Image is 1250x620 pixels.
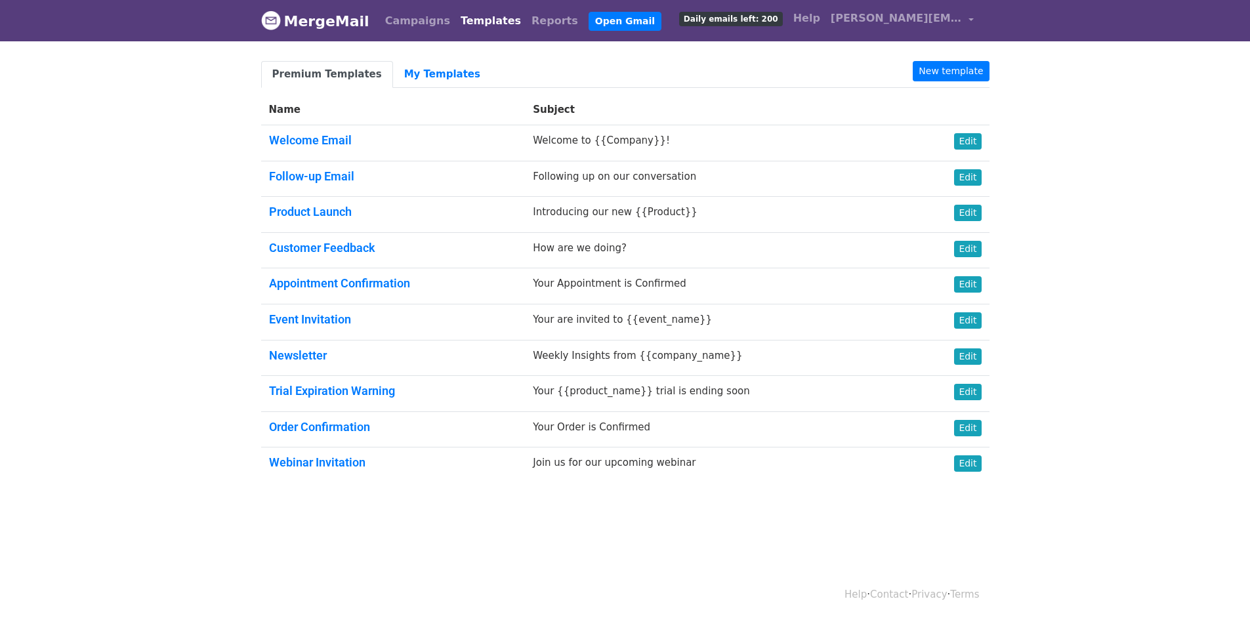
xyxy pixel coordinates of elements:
a: Edit [954,205,981,221]
a: New template [913,61,989,81]
a: Terms [950,589,979,600]
a: Newsletter [269,348,327,362]
a: Edit [954,312,981,329]
a: My Templates [393,61,491,88]
a: Premium Templates [261,61,393,88]
td: How are we doing? [525,232,917,268]
td: Introducing our new {{Product}} [525,197,917,233]
a: Edit [954,455,981,472]
th: Subject [525,94,917,125]
a: Edit [954,276,981,293]
a: Customer Feedback [269,241,375,255]
a: Edit [954,241,981,257]
a: Edit [954,384,981,400]
span: Daily emails left: 200 [679,12,783,26]
a: Webinar Invitation [269,455,365,469]
a: Product Launch [269,205,352,218]
a: Daily emails left: 200 [674,5,788,31]
img: MergeMail logo [261,10,281,30]
a: Event Invitation [269,312,351,326]
a: Templates [455,8,526,34]
a: Edit [954,420,981,436]
td: Your Appointment is Confirmed [525,268,917,304]
td: Welcome to {{Company}}! [525,125,917,161]
a: Help [788,5,825,31]
a: Contact [870,589,908,600]
td: Join us for our upcoming webinar [525,447,917,483]
td: Weekly Insights from {{company_name}} [525,340,917,376]
a: [PERSON_NAME][EMAIL_ADDRESS][PERSON_NAME][DOMAIN_NAME] [825,5,979,36]
td: Following up on our conversation [525,161,917,197]
a: Appointment Confirmation [269,276,410,290]
a: MergeMail [261,7,369,35]
td: Your are invited to {{event_name}} [525,304,917,340]
td: Your {{product_name}} trial is ending soon [525,376,917,412]
a: Reports [526,8,583,34]
a: Edit [954,133,981,150]
a: Help [844,589,867,600]
a: Edit [954,348,981,365]
span: [PERSON_NAME][EMAIL_ADDRESS][PERSON_NAME][DOMAIN_NAME] [831,10,962,26]
a: Trial Expiration Warning [269,384,395,398]
a: Follow-up Email [269,169,354,183]
td: Your Order is Confirmed [525,411,917,447]
a: Order Confirmation [269,420,370,434]
a: Edit [954,169,981,186]
a: Open Gmail [589,12,661,31]
th: Name [261,94,526,125]
a: Welcome Email [269,133,352,147]
a: Privacy [911,589,947,600]
a: Campaigns [380,8,455,34]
